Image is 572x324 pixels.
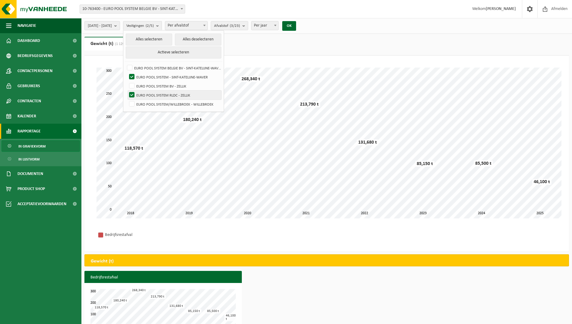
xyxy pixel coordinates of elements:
span: Per afvalstof [165,21,207,30]
span: Per afvalstof [165,21,208,30]
label: EURO POOL SYSTEM BV - ZELLIK [128,81,221,91]
count: (2/5) [146,24,154,28]
count: (3/23) [230,24,240,28]
label: EURO POOL SYSTEM RLDC - ZELLIK [128,91,221,100]
div: 85,150 t [415,161,435,167]
span: Per jaar [251,21,279,30]
button: Vestigingen(2/5) [123,21,162,30]
span: In grafiekvorm [18,141,46,152]
button: Alles selecteren [126,33,172,46]
span: Vestigingen [126,21,154,30]
div: Bedrijfsrestafval [105,231,183,239]
div: 118,570 t [93,305,110,310]
span: Rapportage [17,124,41,139]
a: Gewicht (t) [84,37,140,51]
span: Bedrijfsgegevens [17,48,53,63]
span: Per jaar [251,21,278,30]
span: Navigatie [17,18,36,33]
div: 180,240 t [112,298,128,303]
a: In grafiekvorm [2,140,80,152]
span: In lijstvorm [18,154,40,165]
span: Acceptatievoorwaarden [17,196,66,211]
div: 131,680 t [357,139,378,145]
strong: [PERSON_NAME] [486,7,516,11]
span: Contactpersonen [17,63,52,78]
span: Afvalstof [214,21,240,30]
span: Dashboard [17,33,40,48]
span: [DATE] - [DATE] [88,21,112,30]
div: 85,500 t [474,160,493,167]
span: (1 129,370 t) [113,42,134,46]
button: Afvalstof(3/23) [211,21,248,30]
h3: Bedrijfsrestafval [84,271,242,284]
div: 268,340 t [131,288,147,293]
h2: Gewicht (t) [85,255,120,268]
div: 118,570 t [123,145,145,151]
button: [DATE] - [DATE] [84,21,120,30]
span: Contracten [17,94,41,109]
div: 46,100 t [532,179,551,185]
div: 131,680 t [168,304,185,308]
button: OK [282,21,296,31]
span: 10-763400 - EURO POOL SYSTEM BELGIE BV - SINT-KATELIJNE-WAVER [80,5,185,14]
label: EURO POOL SYSTEM - SINT-KATELIJNE-WAVER [128,72,221,81]
label: EURO POOL SYSTEM/WILLEBROEK - WILLEBROEK [128,100,221,109]
a: In lijstvorm [2,153,80,165]
span: Gebruikers [17,78,40,94]
div: 46,100 t [224,313,237,321]
span: Product Shop [17,181,45,196]
div: 213,790 t [299,101,320,107]
div: 180,240 t [182,117,203,123]
button: Alles deselecteren [175,33,221,46]
div: 85,500 t [206,309,220,313]
label: EURO POOL SYSTEM BELGIE BV - SINT-KATELIJNE-WAVER [126,63,221,72]
div: 213,790 t [149,294,166,299]
div: 85,150 t [187,309,201,313]
span: Documenten [17,166,43,181]
div: 268,340 t [240,76,262,82]
span: Kalender [17,109,36,124]
button: Actieve selecteren [126,46,221,59]
span: 10-763400 - EURO POOL SYSTEM BELGIE BV - SINT-KATELIJNE-WAVER [80,5,185,13]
